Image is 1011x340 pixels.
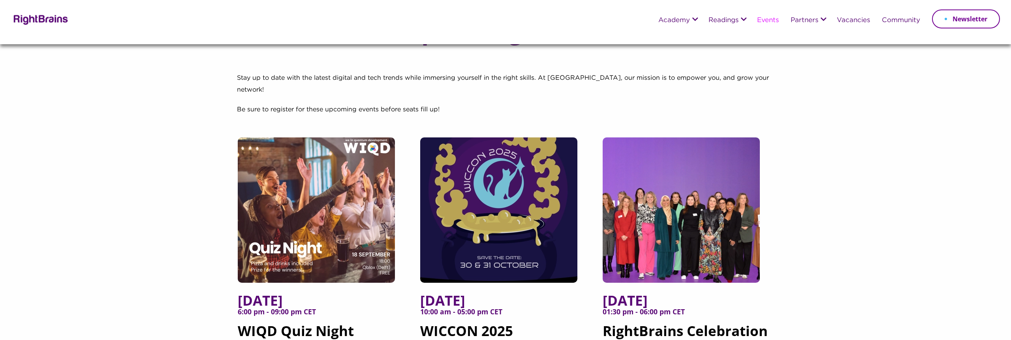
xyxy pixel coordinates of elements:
[708,17,739,24] a: Readings
[932,9,1000,28] a: Newsletter
[882,17,920,24] a: Community
[658,17,690,24] a: Academy
[420,293,591,308] span: [DATE]
[237,75,769,93] span: Stay up to date with the latest digital and tech trends while immersing yourself in the right ski...
[791,17,818,24] a: Partners
[237,107,440,113] span: Be sure to register for these upcoming events before seats fill up!
[11,13,68,25] img: Rightbrains
[757,17,779,24] a: Events
[603,308,773,323] span: 01:30 pm - 06:00 pm CET
[837,17,870,24] a: Vacancies
[238,308,408,323] span: 6:00 pm - 09:00 pm CET
[603,293,773,308] span: [DATE]
[420,308,591,323] span: 10:00 am - 05:00 pm CET
[238,293,408,308] span: [DATE]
